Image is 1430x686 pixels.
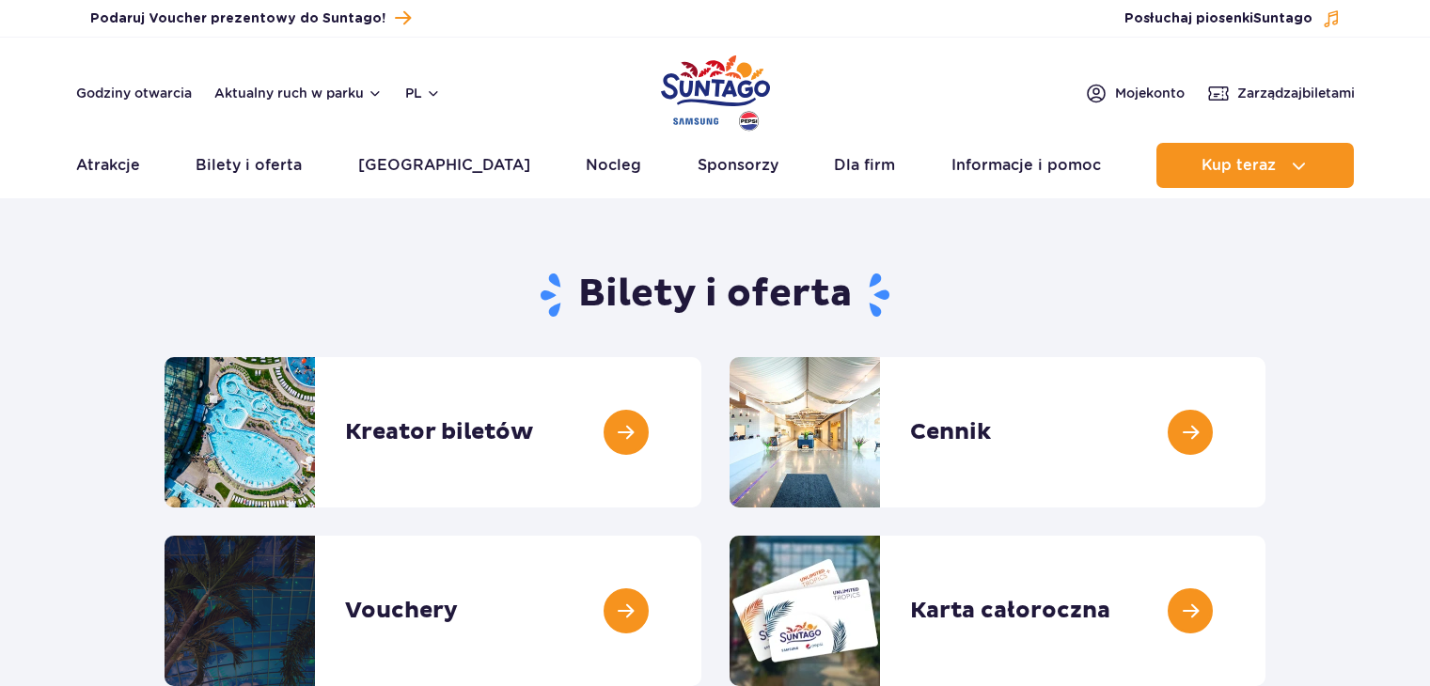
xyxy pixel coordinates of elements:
a: Sponsorzy [698,143,778,188]
button: Posłuchaj piosenkiSuntago [1124,9,1341,28]
span: Zarządzaj biletami [1237,84,1355,102]
a: Zarządzajbiletami [1207,82,1355,104]
span: Podaruj Voucher prezentowy do Suntago! [90,9,385,28]
a: Dla firm [834,143,895,188]
a: [GEOGRAPHIC_DATA] [358,143,530,188]
a: Godziny otwarcia [76,84,192,102]
a: Podaruj Voucher prezentowy do Suntago! [90,6,411,31]
span: Moje konto [1115,84,1185,102]
a: Mojekonto [1085,82,1185,104]
a: Informacje i pomoc [951,143,1101,188]
button: Kup teraz [1156,143,1354,188]
span: Kup teraz [1202,157,1276,174]
button: Aktualny ruch w parku [214,86,383,101]
span: Posłuchaj piosenki [1124,9,1312,28]
button: pl [405,84,441,102]
span: Suntago [1253,12,1312,25]
a: Bilety i oferta [196,143,302,188]
a: Park of Poland [661,47,770,133]
a: Nocleg [586,143,641,188]
a: Atrakcje [76,143,140,188]
h1: Bilety i oferta [165,271,1265,320]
